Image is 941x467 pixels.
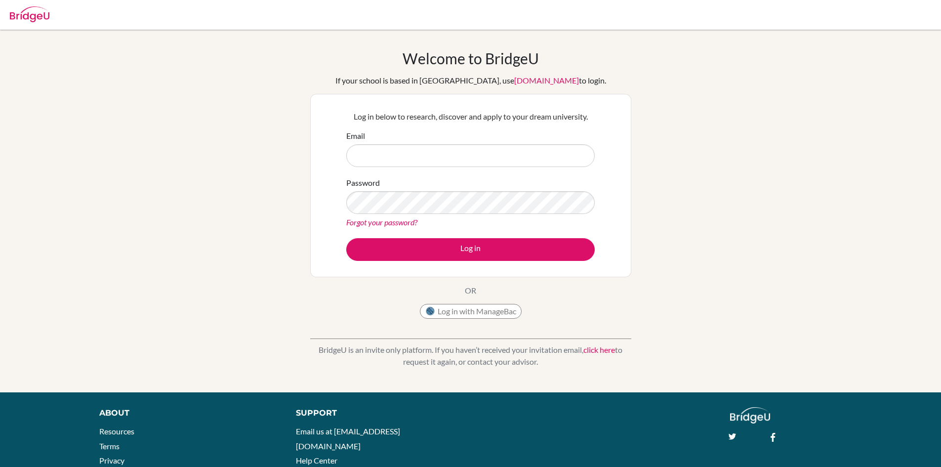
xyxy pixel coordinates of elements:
a: Email us at [EMAIL_ADDRESS][DOMAIN_NAME] [296,426,400,451]
p: OR [465,285,476,297]
div: Support [296,407,459,419]
a: Privacy [99,456,124,465]
a: Resources [99,426,134,436]
label: Email [346,130,365,142]
div: About [99,407,274,419]
h1: Welcome to BridgeU [403,49,539,67]
a: Terms [99,441,120,451]
p: BridgeU is an invite only platform. If you haven’t received your invitation email, to request it ... [310,344,631,368]
img: Bridge-U [10,6,49,22]
a: click here [583,345,615,354]
p: Log in below to research, discover and apply to your dream university. [346,111,595,123]
label: Password [346,177,380,189]
a: Forgot your password? [346,217,417,227]
img: logo_white@2x-f4f0deed5e89b7ecb1c2cc34c3e3d731f90f0f143d5ea2071677605dd97b5244.png [730,407,770,424]
div: If your school is based in [GEOGRAPHIC_DATA], use to login. [335,75,606,86]
button: Log in [346,238,595,261]
button: Log in with ManageBac [420,304,522,319]
a: [DOMAIN_NAME] [514,76,579,85]
a: Help Center [296,456,337,465]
